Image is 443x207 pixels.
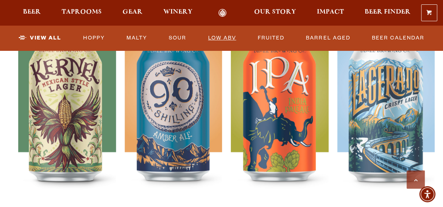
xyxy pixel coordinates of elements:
span: Gear [123,9,143,15]
a: Odell Home [209,9,236,17]
a: Taprooms [57,9,106,17]
a: Beer Calendar [369,30,427,46]
a: Winery [159,9,197,17]
span: Beer [23,9,41,15]
a: Impact [312,9,349,17]
span: Winery [163,9,193,15]
span: Our Story [254,9,296,15]
a: View All [16,30,64,46]
span: Impact [317,9,344,15]
a: Beer Finder [360,9,415,17]
span: Beer Finder [365,9,411,15]
div: Accessibility Menu [419,186,435,202]
a: Sour [166,30,189,46]
a: Gear [118,9,147,17]
a: Barrel Aged [303,30,353,46]
a: Low ABV [205,30,239,46]
a: Beer [18,9,46,17]
span: Taprooms [62,9,102,15]
a: Malty [124,30,150,46]
a: Scroll to top [407,170,425,189]
a: Fruited [255,30,287,46]
a: Our Story [249,9,301,17]
a: Hoppy [80,30,108,46]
